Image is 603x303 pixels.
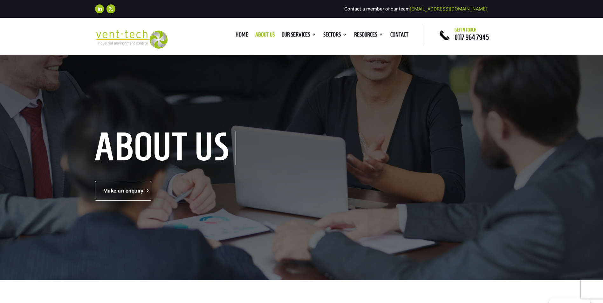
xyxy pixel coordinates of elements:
[236,32,248,39] a: Home
[323,32,347,39] a: Sectors
[410,6,487,12] a: [EMAIL_ADDRESS][DOMAIN_NAME]
[344,6,487,12] span: Contact a member of our team
[95,181,152,201] a: Make an enquiry
[455,33,489,41] a: 0117 964 7945
[255,32,275,39] a: About us
[390,32,408,39] a: Contact
[282,32,316,39] a: Our Services
[106,4,115,13] a: Follow on X
[354,32,383,39] a: Resources
[95,4,104,13] a: Follow on LinkedIn
[95,131,236,165] h1: About us
[455,27,476,32] span: Get in touch
[95,30,168,49] img: 2023-09-27T08_35_16.549ZVENT-TECH---Clear-background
